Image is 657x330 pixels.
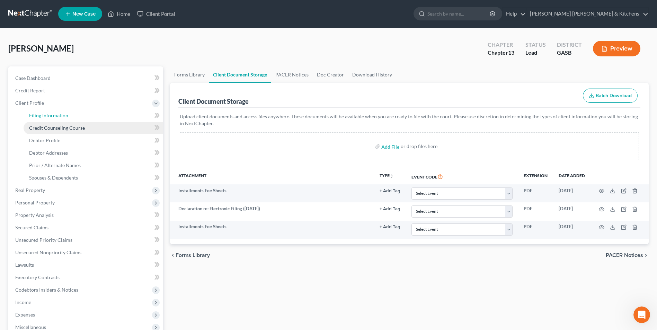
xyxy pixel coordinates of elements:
button: Preview [593,41,640,56]
span: Expenses [15,312,35,318]
span: Prior / Alternate Names [29,162,81,168]
a: Debtor Profile [24,134,163,147]
button: Start recording [44,227,50,232]
p: Upload client documents and access files anywhere. These documents will be available when you are... [180,113,639,127]
th: Attachment [170,168,374,184]
span: Debtor Profile [29,137,60,143]
td: PDF [518,202,553,220]
a: + Add Tag [380,205,400,212]
input: Search by name... [427,7,491,20]
th: Date added [553,168,591,184]
a: Client Document Storage [209,66,271,83]
div: Status [525,41,546,49]
span: Property Analysis [15,212,54,218]
button: go back [5,3,18,16]
div: Emma says… [6,54,133,197]
a: PACER Notices [271,66,313,83]
a: Download History [348,66,396,83]
button: Home [108,3,122,16]
div: Close [122,3,134,15]
th: Extension [518,168,553,184]
div: District [557,41,582,49]
button: Send a message… [119,224,130,235]
span: Forms Library [176,253,210,258]
span: Credit Report [15,88,45,93]
div: or drop files here [401,143,437,150]
i: unfold_more [390,174,394,178]
a: + Add Tag [380,187,400,194]
a: Help [503,8,526,20]
a: Executory Contracts [10,271,163,284]
span: Codebtors Insiders & Notices [15,287,78,293]
a: Spouses & Dependents [24,172,163,184]
span: PACER Notices [606,253,643,258]
button: Emoji picker [22,227,27,232]
span: Lawsuits [15,262,34,268]
div: Chapter [488,41,514,49]
div: Client Document Storage [178,97,249,106]
div: If you’ve had multiple failed attempts after waiting 10 minutes and need to file by the end of th... [11,123,108,150]
div: [PERSON_NAME] • 3h ago [11,183,65,187]
span: Spouses & Dependents [29,175,78,181]
button: + Add Tag [380,225,400,229]
div: GASB [557,49,582,57]
span: Client Profile [15,100,44,106]
span: Case Dashboard [15,75,51,81]
span: Filing Information [29,112,68,118]
div: 🚨 Notice: MFA Filing Issue 🚨We’ve noticed some users are not receiving the MFA pop-up when filing... [6,54,114,182]
a: Home [104,8,134,20]
i: chevron_right [643,253,649,258]
span: Income [15,299,31,305]
span: Batch Download [596,93,632,99]
span: New Case [72,11,96,17]
span: Executory Contracts [15,274,60,280]
span: Credit Counseling Course [29,125,85,131]
div: Our team is actively investigating this issue and will provide updates as soon as more informatio... [11,154,108,174]
a: Filing Information [24,109,163,122]
a: Doc Creator [313,66,348,83]
span: Unsecured Nonpriority Claims [15,249,81,255]
span: Secured Claims [15,224,48,230]
a: Unsecured Priority Claims [10,234,163,246]
a: + Add Tag [380,223,400,230]
td: Installments Fee Sheets [170,184,374,202]
span: Miscellaneous [15,324,46,330]
td: [DATE] [553,202,591,220]
a: Property Analysis [10,209,163,221]
div: If you experience this issue, please wait at least between filing attempts to allow MFA to reset ... [11,92,108,119]
span: Real Property [15,187,45,193]
td: [DATE] [553,184,591,202]
button: Batch Download [583,89,638,103]
a: Secured Claims [10,221,163,234]
button: chevron_left Forms Library [170,253,210,258]
a: Client Portal [134,8,179,20]
a: Unsecured Nonpriority Claims [10,246,163,259]
div: Lead [525,49,546,57]
a: Credit Report [10,84,163,97]
h1: [PERSON_NAME] [34,3,79,9]
a: Case Dashboard [10,72,163,84]
b: 🚨 Notice: MFA Filing Issue 🚨 [11,59,92,64]
td: [DATE] [553,221,591,239]
span: Personal Property [15,200,55,205]
span: Unsecured Priority Claims [15,237,72,243]
a: [PERSON_NAME] [PERSON_NAME] & Kitchens [526,8,648,20]
a: Prior / Alternate Names [24,159,163,172]
button: Gif picker [33,227,38,232]
button: + Add Tag [380,189,400,193]
span: [PERSON_NAME] [8,43,74,53]
b: 10 full minutes [41,100,82,105]
td: PDF [518,221,553,239]
td: Declaration re: Electronic Filing ([DATE]) [170,202,374,220]
img: Profile image for Emma [20,4,31,15]
span: Debtor Addresses [29,150,68,156]
button: + Add Tag [380,207,400,211]
div: Chapter [488,49,514,57]
span: 13 [508,49,514,56]
textarea: Message… [6,212,133,224]
a: Credit Counseling Course [24,122,163,134]
iframe: Intercom live chat [633,306,650,323]
i: chevron_left [170,253,176,258]
th: Event Code [406,168,518,184]
a: Lawsuits [10,259,163,271]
